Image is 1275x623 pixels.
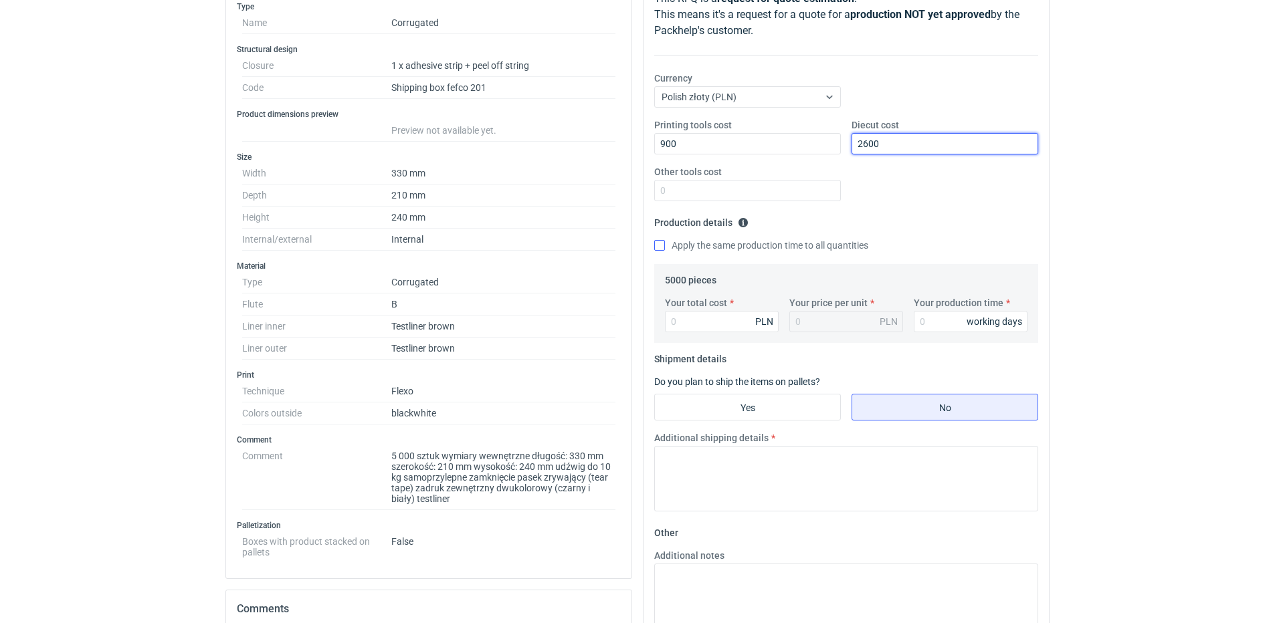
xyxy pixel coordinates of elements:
[654,376,820,387] label: Do you plan to ship the items on pallets?
[242,207,391,229] dt: Height
[654,133,841,154] input: 0
[914,311,1027,332] input: 0
[391,338,615,360] dd: Testliner brown
[391,12,615,34] dd: Corrugated
[654,239,868,252] label: Apply the same production time to all quantities
[654,180,841,201] input: 0
[852,118,899,132] label: Diecut cost
[391,207,615,229] dd: 240 mm
[391,402,615,424] dd: black white
[237,109,621,120] h3: Product dimensions preview
[654,394,841,420] label: Yes
[242,531,391,557] dt: Boxes with product stacked on pallets
[665,311,779,332] input: 0
[662,92,737,102] span: Polish złoty (PLN)
[391,380,615,402] dd: Flexo
[391,77,615,99] dd: Shipping box fefco 201
[391,55,615,77] dd: 1 x adhesive strip + peel off string
[967,315,1022,328] div: working days
[242,55,391,77] dt: Closure
[391,531,615,557] dd: False
[391,316,615,338] dd: Testliner brown
[242,445,391,510] dt: Comment
[654,212,749,228] legend: Production details
[391,293,615,316] dd: B
[654,165,722,178] label: Other tools cost
[242,293,391,316] dt: Flute
[391,229,615,251] dd: Internal
[391,184,615,207] dd: 210 mm
[391,445,615,510] dd: 5 000 sztuk wymiary wewnętrzne długość: 330 mm szerokość: 210 mm wysokość: 240 mm udźwig do 10 kg...
[237,434,621,445] h3: Comment
[665,296,727,309] label: Your total cost
[654,549,724,562] label: Additional notes
[880,315,898,328] div: PLN
[242,380,391,402] dt: Technique
[654,431,769,445] label: Additional shipping details
[654,118,732,132] label: Printing tools cost
[237,152,621,162] h3: Size
[242,229,391,251] dt: Internal/external
[654,348,726,364] legend: Shipment details
[852,394,1038,420] label: No
[242,402,391,424] dt: Colors outside
[242,184,391,207] dt: Depth
[242,77,391,99] dt: Code
[391,162,615,184] dd: 330 mm
[242,316,391,338] dt: Liner inner
[237,1,621,12] h3: Type
[237,44,621,55] h3: Structural design
[850,8,991,21] strong: production NOT yet approved
[914,296,1003,309] label: Your production time
[755,315,773,328] div: PLN
[789,296,868,309] label: Your price per unit
[237,261,621,271] h3: Material
[852,133,1038,154] input: 0
[242,162,391,184] dt: Width
[654,72,692,85] label: Currency
[242,271,391,293] dt: Type
[391,125,496,136] span: Preview not available yet.
[242,338,391,360] dt: Liner outer
[237,520,621,531] h3: Palletization
[237,601,621,617] h2: Comments
[665,269,716,285] legend: 5000 pieces
[237,370,621,380] h3: Print
[654,522,678,538] legend: Other
[391,271,615,293] dd: Corrugated
[242,12,391,34] dt: Name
